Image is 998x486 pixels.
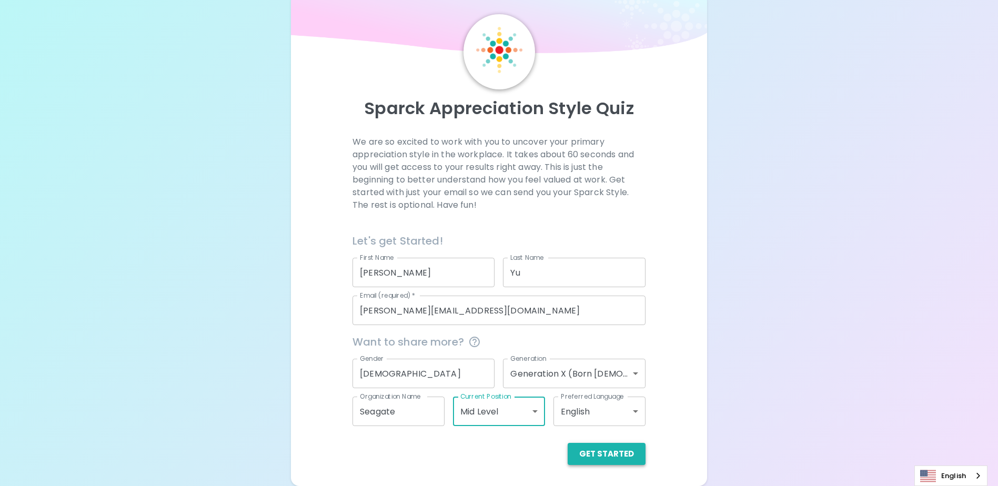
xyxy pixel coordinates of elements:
label: Generation [510,354,547,363]
svg: This information is completely confidential and only used for aggregated appreciation studies at ... [468,336,481,348]
span: Want to share more? [352,333,646,350]
label: Current Position [460,392,511,401]
div: Mid Level [453,397,545,426]
label: Gender [360,354,384,363]
label: Preferred Language [561,392,624,401]
p: We are so excited to work with you to uncover your primary appreciation style in the workplace. I... [352,136,646,211]
label: First Name [360,253,394,262]
label: Email (required) [360,291,416,300]
h6: Let's get Started! [352,232,646,249]
label: Last Name [510,253,543,262]
div: English [553,397,646,426]
div: Language [914,465,987,486]
p: Sparck Appreciation Style Quiz [304,98,694,119]
label: Organization Name [360,392,421,401]
aside: Language selected: English [914,465,987,486]
img: Sparck Logo [476,27,522,73]
div: Generation X (Born [DEMOGRAPHIC_DATA] - [DEMOGRAPHIC_DATA]) [503,359,645,388]
button: Get Started [568,443,646,465]
a: English [915,466,987,485]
